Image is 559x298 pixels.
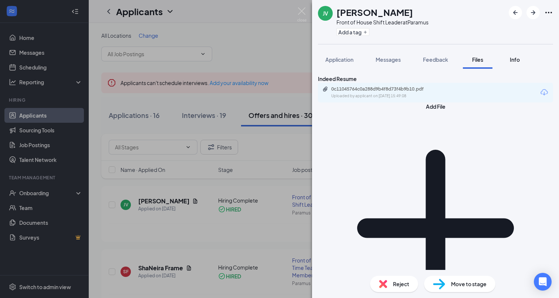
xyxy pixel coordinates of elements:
span: Move to stage [451,280,487,288]
div: Uploaded by applicant on [DATE] 15:49:08 [331,93,442,99]
div: Open Intercom Messenger [534,273,552,291]
svg: Ellipses [544,8,553,17]
svg: Plus [363,30,367,34]
svg: ArrowLeftNew [511,8,520,17]
span: Files [472,56,483,63]
span: Application [325,56,353,63]
h1: [PERSON_NAME] [336,6,413,18]
div: Indeed Resume [318,75,553,83]
div: Front of House Shift Leader at Paramus [336,18,428,26]
span: Info [510,56,520,63]
span: Messages [376,56,401,63]
button: ArrowRight [526,6,540,19]
button: PlusAdd a tag [336,28,369,36]
button: ArrowLeftNew [509,6,522,19]
svg: ArrowRight [529,8,538,17]
span: Feedback [423,56,448,63]
a: Paperclip0c11045764c0a288d9b4f8d73f4b9b10.pdfUploaded by applicant on [DATE] 15:49:08 [322,86,442,99]
span: Reject [393,280,409,288]
svg: Download [540,88,549,97]
div: 0c11045764c0a288d9b4f8d73f4b9b10.pdf [331,86,435,92]
div: JV [323,10,328,17]
svg: Paperclip [322,86,328,92]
